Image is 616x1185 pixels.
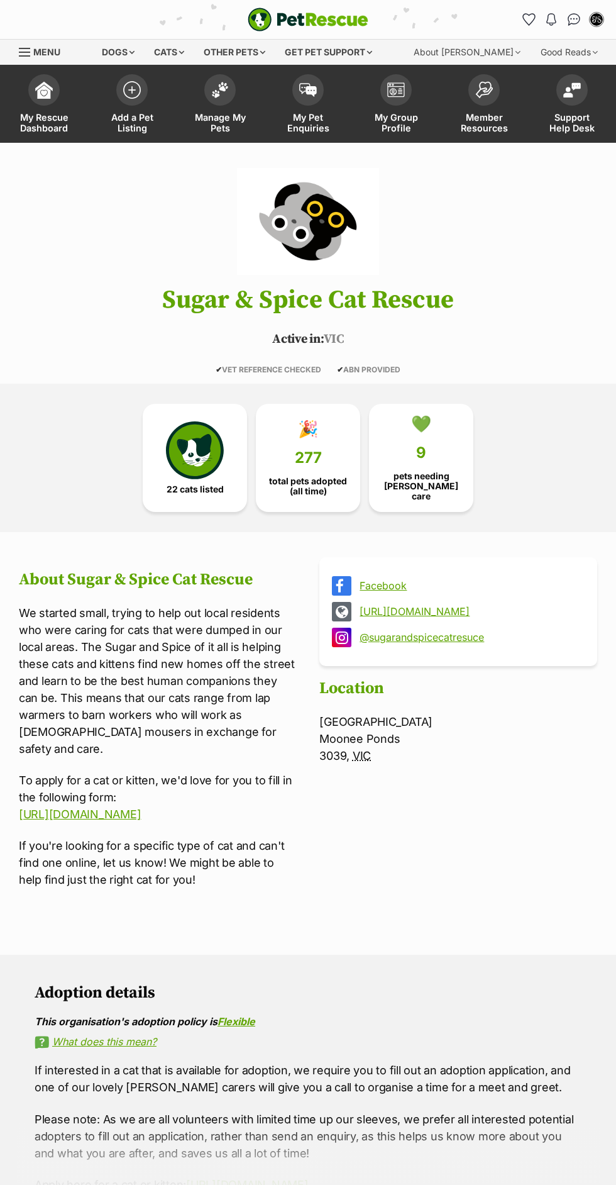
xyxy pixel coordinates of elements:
[88,68,176,143] a: Add a Pet Listing
[93,40,143,65] div: Dogs
[143,404,247,512] a: 22 cats listed
[217,1015,255,1028] a: Flexible
[176,68,264,143] a: Manage My Pets
[337,365,400,374] span: ABN PROVIDED
[195,40,274,65] div: Other pets
[35,81,53,99] img: dashboard-icon-eb2f2d2d3e046f16d808141f083e7271f6b2e854fb5c12c21221c1fb7104beca.svg
[167,484,224,494] span: 22 cats listed
[353,749,371,762] abbr: Victoria
[123,81,141,99] img: add-pet-listing-icon-0afa8454b4691262ce3f59096e99ab1cd57d4a30225e0717b998d2c9b9846f56.svg
[416,444,426,462] span: 9
[405,40,529,65] div: About [PERSON_NAME]
[360,631,580,643] a: @sugarandspicecatresuce
[440,68,528,143] a: Member Resources
[35,984,581,1003] h2: Adoption details
[256,404,360,512] a: 🎉 277 total pets adopted (all time)
[272,331,323,347] span: Active in:
[299,83,317,97] img: pet-enquiries-icon-7e3ad2cf08bfb03b45e93fb7055b45f3efa6380592205ae92323e6603595dc1f.svg
[211,82,229,98] img: manage-my-pets-icon-02211641906a0b7f246fdf0571729dbe1e7629f14944591b6c1af311fb30b64b.svg
[568,13,581,26] img: chat-41dd97257d64d25036548639549fe6c8038ab92f7586957e7f3b1b290dea8141.svg
[35,1036,581,1047] a: What does this mean?
[19,837,297,888] p: If you're looking for a specific type of cat and can't find one online, let us know! We might be ...
[360,606,580,617] a: [URL][DOMAIN_NAME]
[35,1111,581,1162] p: Please note: As we are all volunteers with limited time up our sleeves, we prefer all interested ...
[319,679,597,698] h2: Location
[16,112,72,133] span: My Rescue Dashboard
[104,112,160,133] span: Add a Pet Listing
[369,404,473,512] a: 💚 9 pets needing [PERSON_NAME] care
[19,808,141,821] a: [URL][DOMAIN_NAME]
[380,471,463,501] span: pets needing [PERSON_NAME] care
[166,421,224,479] img: cat-icon-068c71abf8fe30c970a85cd354bc8e23425d12f6e8612795f06af48be43a487a.svg
[456,112,512,133] span: Member Resources
[546,13,556,26] img: notifications-46538b983faf8c2785f20acdc204bb7945ddae34d4c08c2a6579f10ce5e182be.svg
[248,8,368,31] img: logo-e224e6f780fb5917bec1dbf3a21bbac754714ae5b6737aabdf751b685950b380.svg
[216,365,222,374] icon: ✔
[368,112,424,133] span: My Group Profile
[19,570,297,589] h2: About Sugar & Spice Cat Rescue
[319,732,400,745] span: Moonee Ponds
[192,112,248,133] span: Manage My Pets
[236,168,380,275] img: Sugar & Spice Cat Rescue
[267,476,349,496] span: total pets adopted (all time)
[411,414,431,433] div: 💚
[280,112,336,133] span: My Pet Enquiries
[564,9,584,30] a: Conversations
[544,112,600,133] span: Support Help Desk
[352,68,440,143] a: My Group Profile
[19,604,297,757] p: We started small, trying to help out local residents who were caring for cats that were dumped in...
[35,1016,581,1027] div: This organisation's adoption policy is
[276,40,381,65] div: Get pet support
[337,365,343,374] icon: ✔
[298,420,318,438] div: 🎉
[319,749,349,762] span: 3039,
[360,580,580,591] a: Facebook
[35,1062,581,1096] p: If interested in a cat that is available for adoption, we require you to fill out an adoption app...
[519,9,539,30] a: Favourites
[295,449,322,467] span: 277
[475,81,493,98] img: member-resources-icon-8e73f808a243e03378d46382f2149f9095a855e16c252ad45f914b54edf8863c.svg
[264,68,352,143] a: My Pet Enquiries
[248,8,368,31] a: PetRescue
[19,772,297,823] p: To apply for a cat or kitten, we'd love for you to fill in the following form:
[528,68,616,143] a: Support Help Desk
[19,40,69,62] a: Menu
[590,13,603,26] img: Sugar and Spice Cat Rescue profile pic
[541,9,561,30] button: Notifications
[33,47,60,57] span: Menu
[216,365,321,374] span: VET REFERENCE CHECKED
[519,9,607,30] ul: Account quick links
[387,82,405,97] img: group-profile-icon-3fa3cf56718a62981997c0bc7e787c4b2cf8bcc04b72c1350f741eb67cf2f40e.svg
[145,40,193,65] div: Cats
[563,82,581,97] img: help-desk-icon-fdf02630f3aa405de69fd3d07c3f3aa587a6932b1a1747fa1d2bba05be0121f9.svg
[586,9,607,30] button: My account
[532,40,607,65] div: Good Reads
[319,715,432,728] span: [GEOGRAPHIC_DATA]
